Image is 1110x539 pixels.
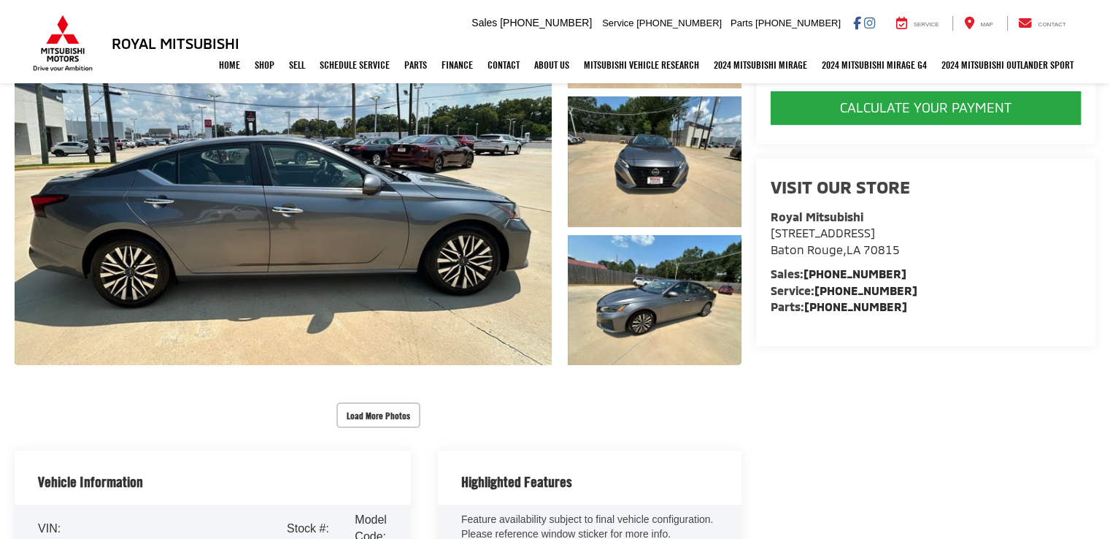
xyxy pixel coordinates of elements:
a: Finance [434,47,480,83]
img: Mitsubishi [30,15,96,72]
strong: Parts: [771,299,907,313]
button: CALCULATE YOUR PAYMENT [771,91,1081,125]
a: Expand Photo 2 [568,96,741,227]
img: 2023 Nissan Altima 2.5 SV [566,233,743,367]
span: [STREET_ADDRESS] [771,226,875,240]
span: [PHONE_NUMBER] [636,18,722,28]
span: Parts [731,18,752,28]
img: 2023 Nissan Altima 2.5 SV [566,95,743,229]
a: [PHONE_NUMBER] [814,283,917,297]
strong: Royal Mitsubishi [771,210,863,223]
span: [PHONE_NUMBER] [755,18,841,28]
a: 2024 Mitsubishi Mirage [706,47,814,83]
a: Service [885,16,950,31]
strong: Sales: [771,267,906,280]
span: Sales [471,17,497,28]
a: Facebook: Click to visit our Facebook page [853,17,861,28]
a: [PHONE_NUMBER] [803,267,906,280]
span: Stock #: [287,522,329,535]
span: Baton Rouge [771,242,843,256]
span: VIN: [38,522,61,535]
a: Contact [480,47,527,83]
h3: Royal Mitsubishi [112,35,239,51]
a: Instagram: Click to visit our Instagram page [864,17,875,28]
span: LA [847,242,860,256]
a: Expand Photo 3 [568,235,741,366]
a: Schedule Service: Opens in a new tab [312,47,397,83]
strong: Service: [771,283,917,297]
h2: Visit our Store [771,177,1081,196]
a: 2024 Mitsubishi Outlander SPORT [934,47,1081,83]
a: 2024 Mitsubishi Mirage G4 [814,47,934,83]
a: Map [952,16,1003,31]
a: Mitsubishi Vehicle Research [577,47,706,83]
a: [PHONE_NUMBER] [804,299,907,313]
a: Contact [1007,16,1077,31]
a: Home [212,47,247,83]
a: Parts: Opens in a new tab [397,47,434,83]
a: Sell [282,47,312,83]
h2: Highlighted Features [461,474,572,490]
span: Service [602,18,633,28]
span: 70815 [863,242,900,256]
a: [STREET_ADDRESS] Baton Rouge,LA 70815 [771,226,900,256]
span: Service [914,21,939,28]
a: Shop [247,47,282,83]
button: Load More Photos [336,402,420,428]
span: Contact [1038,21,1065,28]
h2: Vehicle Information [38,474,143,490]
span: Map [980,21,993,28]
span: , [771,242,900,256]
a: About Us [527,47,577,83]
span: [PHONE_NUMBER] [500,17,592,28]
